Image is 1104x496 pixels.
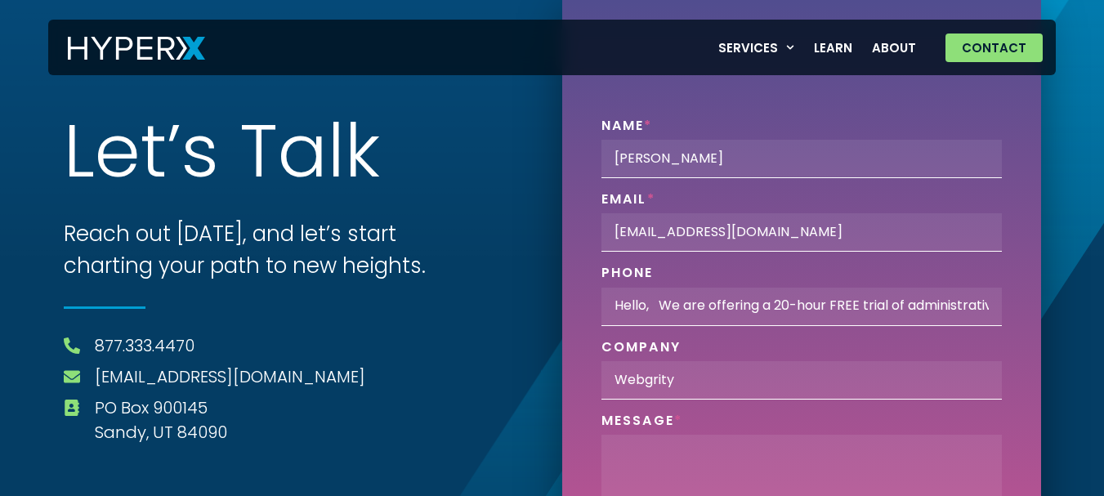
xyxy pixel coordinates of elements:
a: Learn [804,31,862,65]
span: a [278,118,328,199]
label: Email [601,191,655,213]
a: [EMAIL_ADDRESS][DOMAIN_NAME] [95,364,365,389]
img: HyperX Logo [68,37,205,60]
nav: Menu [708,31,927,65]
input: Only numbers and phone characters (#, -, *, etc) are accepted. [601,288,1002,326]
a: 877.333.4470 [95,333,194,358]
h3: Reach out [DATE], and let’s start charting your path to new heights. [64,218,464,282]
span: T [239,118,278,195]
label: Name [601,118,653,140]
a: Contact [945,34,1043,62]
span: e [95,118,141,198]
span: ’ [167,118,181,188]
iframe: Drift Widget Chat Controller [1022,414,1084,476]
label: Phone [601,265,654,287]
label: Message [601,413,683,435]
span: Contact [962,42,1026,54]
span: t [141,118,167,192]
span: l [328,118,345,189]
span: PO Box 900145 Sandy, UT 84090 [91,395,227,445]
label: Company [601,339,682,361]
a: About [862,31,926,65]
span: s [181,118,219,195]
a: Services [708,31,805,65]
span: k [345,118,380,194]
span: L [64,118,95,193]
